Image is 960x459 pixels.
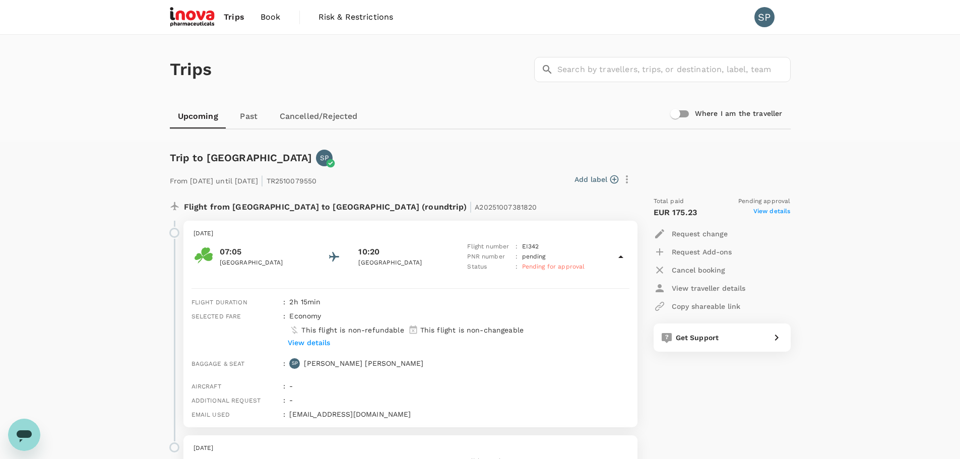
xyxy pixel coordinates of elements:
p: [GEOGRAPHIC_DATA] [358,258,449,268]
p: EI 342 [522,242,539,252]
p: 07:05 [220,246,310,258]
p: This flight is non-changeable [420,325,524,335]
span: Pending approval [738,196,790,207]
p: Request change [672,229,728,239]
p: : [516,252,518,262]
span: Additional request [191,397,261,404]
p: View details [288,338,330,348]
div: : [279,391,285,405]
div: : [279,354,285,377]
p: Flight from [GEOGRAPHIC_DATA] to [GEOGRAPHIC_DATA] (roundtrip) [184,196,537,215]
button: Request Add-ons [654,243,732,261]
p: 10:20 [358,246,379,258]
span: Risk & Restrictions [318,11,394,23]
p: From [DATE] until [DATE] TR2510079550 [170,170,317,188]
div: : [279,293,285,307]
img: Aer Lingus [194,245,214,266]
button: View details [285,335,333,350]
p: pending [522,252,546,262]
p: View traveller details [672,283,745,293]
p: PNR number [467,252,511,262]
div: : [279,405,285,419]
span: Email used [191,411,230,418]
button: Add label [574,174,618,184]
div: : [279,377,285,391]
p: EUR 175.23 [654,207,697,219]
div: SP [754,7,775,27]
iframe: Button to launch messaging window [8,419,40,451]
div: - [285,377,629,391]
span: Selected fare [191,313,241,320]
p: : [516,262,518,272]
span: Aircraft [191,383,221,390]
p: Copy shareable link [672,301,740,311]
p: Status [467,262,511,272]
span: | [261,173,264,187]
span: Trips [224,11,244,23]
p: [DATE] [194,229,627,239]
span: Total paid [654,196,684,207]
div: - [285,391,629,405]
button: View traveller details [654,279,745,297]
p: [DATE] [194,443,627,453]
p: [GEOGRAPHIC_DATA] [220,258,310,268]
button: Copy shareable link [654,297,740,315]
p: 2h 15min [289,297,629,307]
div: : [279,307,285,354]
button: Cancel booking [654,261,725,279]
a: Cancelled/Rejected [272,104,366,128]
span: Pending for approval [522,263,585,270]
span: View details [753,207,791,219]
h1: Trips [170,35,212,104]
p: economy [289,311,321,321]
p: Cancel booking [672,265,725,275]
span: Baggage & seat [191,360,245,367]
h6: Trip to [GEOGRAPHIC_DATA] [170,150,312,166]
p: [PERSON_NAME] [PERSON_NAME] [304,358,423,368]
span: A20251007381820 [475,203,537,211]
p: SP [320,153,329,163]
a: Past [226,104,272,128]
p: This flight is non-refundable [301,325,404,335]
span: | [469,200,472,214]
p: : [516,242,518,252]
img: iNova Pharmaceuticals [170,6,216,28]
span: Book [261,11,281,23]
p: Flight number [467,242,511,252]
input: Search by travellers, trips, or destination, label, team [557,57,791,82]
p: [EMAIL_ADDRESS][DOMAIN_NAME] [289,409,629,419]
a: Upcoming [170,104,226,128]
span: Flight duration [191,299,247,306]
span: Get Support [676,334,719,342]
button: Request change [654,225,728,243]
p: SP [292,360,298,367]
h6: Where I am the traveller [695,108,783,119]
p: Request Add-ons [672,247,732,257]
